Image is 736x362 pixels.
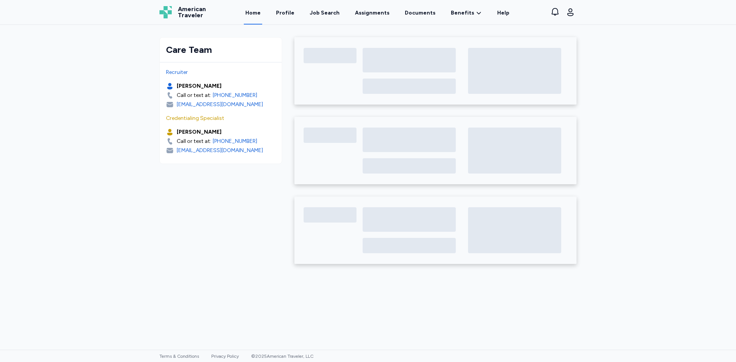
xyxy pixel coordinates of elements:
div: [EMAIL_ADDRESS][DOMAIN_NAME] [177,147,263,154]
span: American Traveler [178,6,206,18]
div: [PERSON_NAME] [177,82,222,90]
div: [PERSON_NAME] [177,128,222,136]
a: [PHONE_NUMBER] [213,138,257,145]
div: Recruiter [166,69,276,76]
a: [PHONE_NUMBER] [213,92,257,99]
span: Benefits [451,9,474,17]
div: Care Team [166,44,276,56]
div: Call or text at: [177,92,211,99]
a: Benefits [451,9,482,17]
img: Logo [159,6,172,18]
a: Privacy Policy [211,354,239,359]
a: Home [244,1,262,25]
div: Credentialing Specialist [166,115,276,122]
span: © 2025 American Traveler, LLC [251,354,314,359]
div: [EMAIL_ADDRESS][DOMAIN_NAME] [177,101,263,108]
div: Call or text at: [177,138,211,145]
a: Terms & Conditions [159,354,199,359]
div: Job Search [310,9,340,17]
